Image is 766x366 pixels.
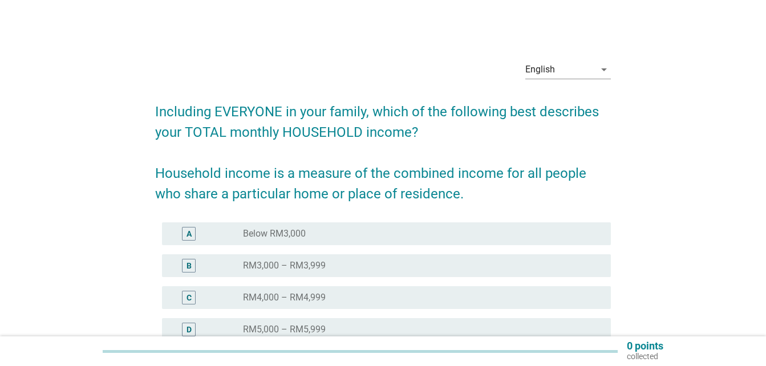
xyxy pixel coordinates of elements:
[627,341,663,351] p: 0 points
[243,292,326,303] label: RM4,000 – RM4,999
[243,228,306,239] label: Below RM3,000
[155,90,611,204] h2: Including EVERYONE in your family, which of the following best describes your TOTAL monthly HOUSE...
[243,324,326,335] label: RM5,000 – RM5,999
[187,292,192,304] div: C
[525,64,555,75] div: English
[627,351,663,361] p: collected
[187,324,192,336] div: D
[187,228,192,240] div: A
[243,260,326,271] label: RM3,000 – RM3,999
[187,260,192,272] div: B
[597,63,611,76] i: arrow_drop_down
